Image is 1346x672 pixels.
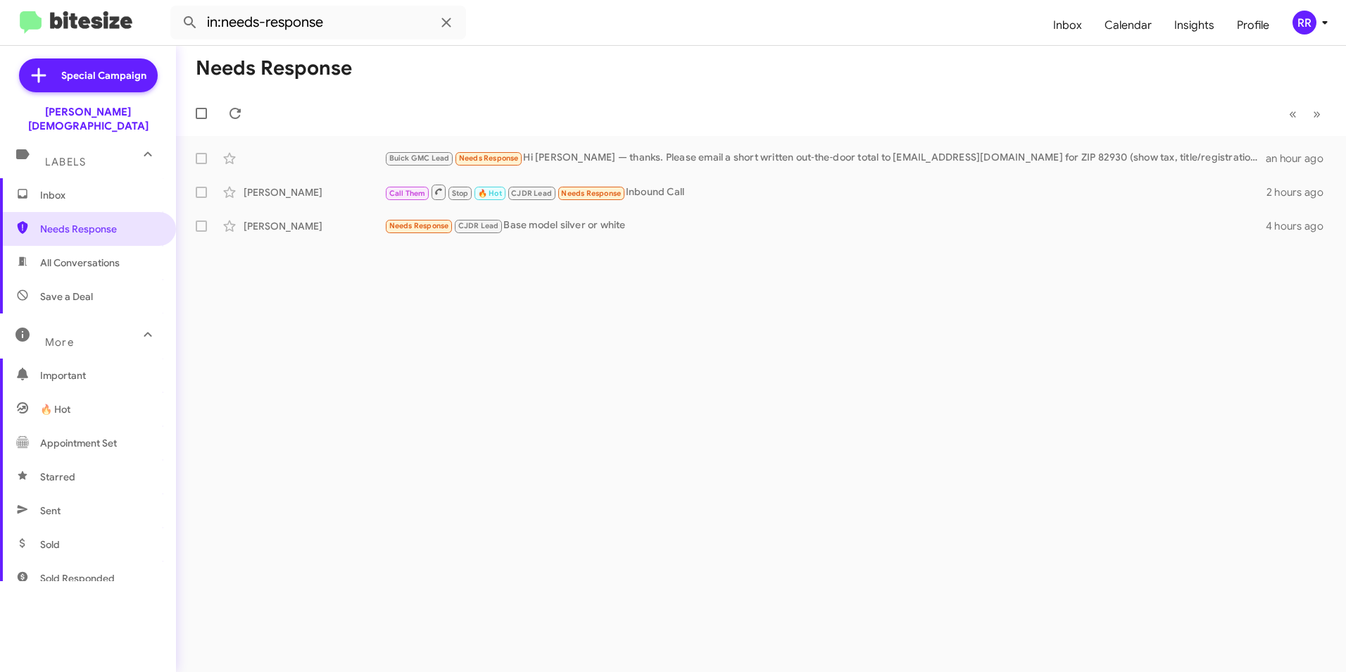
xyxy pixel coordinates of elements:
[1093,5,1163,46] a: Calendar
[19,58,158,92] a: Special Campaign
[1042,5,1093,46] a: Inbox
[478,189,502,198] span: 🔥 Hot
[459,154,519,163] span: Needs Response
[40,402,70,416] span: 🔥 Hot
[1163,5,1226,46] a: Insights
[40,256,120,270] span: All Conversations
[1292,11,1316,35] div: RR
[1266,151,1335,166] div: an hour ago
[40,470,75,484] span: Starred
[384,183,1266,201] div: Inbound Call
[452,189,469,198] span: Stop
[384,150,1266,166] div: Hi [PERSON_NAME] — thanks. Please email a short written out‑the‑door total to [EMAIL_ADDRESS][DOM...
[1281,11,1331,35] button: RR
[40,368,160,382] span: Important
[40,571,115,585] span: Sold Responded
[244,219,384,233] div: [PERSON_NAME]
[45,156,86,168] span: Labels
[40,436,117,450] span: Appointment Set
[196,57,352,80] h1: Needs Response
[1281,99,1305,128] button: Previous
[61,68,146,82] span: Special Campaign
[40,504,61,518] span: Sent
[1281,99,1329,128] nav: Page navigation example
[458,221,499,230] span: CJDR Lead
[40,222,160,236] span: Needs Response
[1289,105,1297,123] span: «
[1266,219,1335,233] div: 4 hours ago
[511,189,552,198] span: CJDR Lead
[389,189,426,198] span: Call Them
[1266,185,1335,199] div: 2 hours ago
[40,537,60,552] span: Sold
[561,189,621,198] span: Needs Response
[1313,105,1321,123] span: »
[40,290,93,304] span: Save a Deal
[170,6,466,39] input: Search
[1226,5,1281,46] a: Profile
[389,221,449,230] span: Needs Response
[244,185,384,199] div: [PERSON_NAME]
[1304,99,1329,128] button: Next
[40,188,160,202] span: Inbox
[384,218,1266,234] div: Base model silver or white
[45,336,74,349] span: More
[389,154,450,163] span: Buick GMC Lead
